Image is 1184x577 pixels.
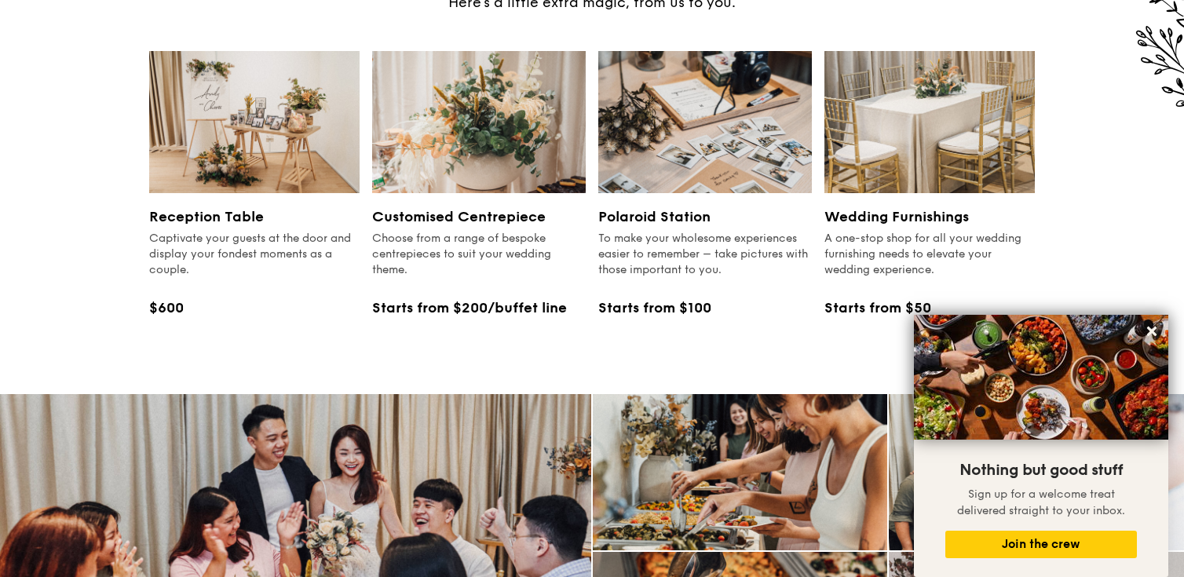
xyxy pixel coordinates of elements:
button: Join the crew [945,531,1137,558]
h3: Polaroid Station [598,206,812,228]
span: Sign up for a welcome treat delivered straight to your inbox. [957,488,1125,517]
img: Grain Weddings Polaroid Station [598,51,812,193]
button: Close [1139,319,1164,344]
span: Nothing but good stuff [959,461,1123,480]
img: Grain Weddings Wedding Furnishings [824,51,1035,193]
div: Starts from $50 [824,297,1035,319]
div: $600 [149,297,360,319]
img: DSC07876-Edit02-Large.jpeg [914,315,1168,440]
img: gallery-2.eb00a51b.jpg [593,394,887,550]
div: Captivate your guests at the door and display your fondest moments as a couple. [149,231,360,278]
div: Starts from $200/buffet line [372,297,586,319]
h3: Reception Table [149,206,360,228]
h3: Wedding Furnishings [824,206,1035,228]
h3: Customised Centrepiece [372,206,586,228]
div: Choose from a range of bespoke centrepieces to suit your wedding theme. [372,231,586,278]
img: Grain Weddings Reception Table [149,51,360,193]
div: To make your wholesome experiences easier to remember – take pictures with those important to you. [598,231,812,278]
img: Grain Weddings Customised Centrepiece [372,51,586,193]
div: Starts from $100 [598,297,812,319]
div: A one-stop shop for all your wedding furnishing needs to elevate your wedding experience. [824,231,1035,278]
img: gallery-3.f63d686d.jpg [889,394,1184,550]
